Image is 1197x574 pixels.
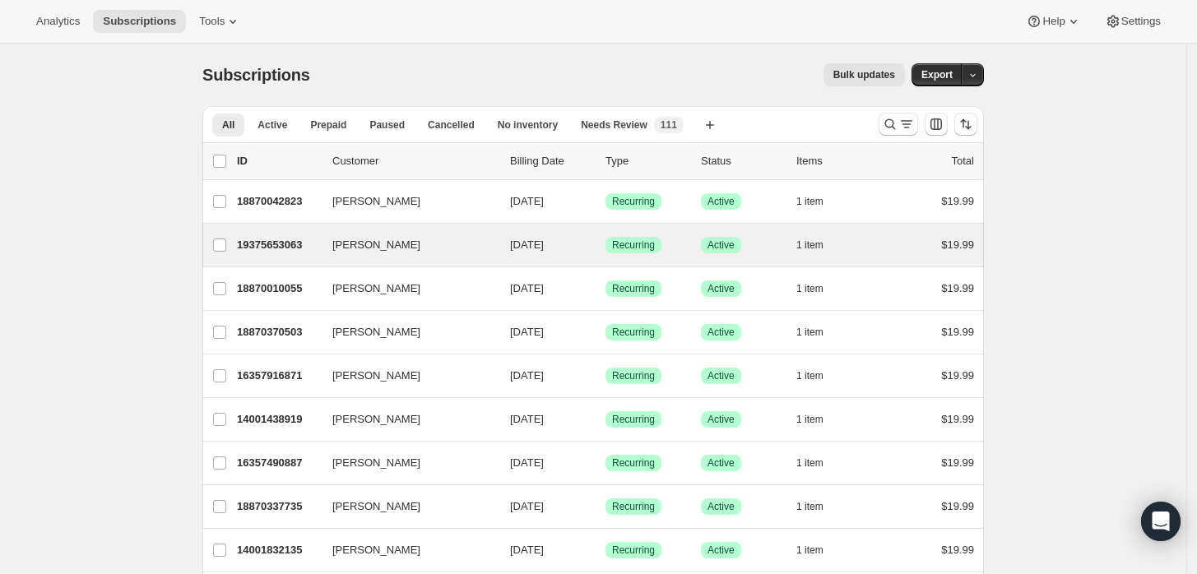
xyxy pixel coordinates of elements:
span: Recurring [612,456,655,470]
span: Analytics [36,15,80,28]
p: 19375653063 [237,237,319,253]
button: [PERSON_NAME] [322,537,487,563]
span: Recurring [612,195,655,208]
div: 19375653063[PERSON_NAME][DATE]SuccessRecurringSuccessActive1 item$19.99 [237,234,974,257]
button: [PERSON_NAME] [322,232,487,258]
button: 1 item [796,234,842,257]
button: 1 item [796,321,842,344]
button: Tools [189,10,251,33]
div: 18870337735[PERSON_NAME][DATE]SuccessRecurringSuccessActive1 item$19.99 [237,495,974,518]
div: Items [796,153,879,169]
span: 111 [661,118,677,132]
span: Active [708,282,735,295]
button: Help [1016,10,1091,33]
span: [PERSON_NAME] [332,280,420,297]
span: [PERSON_NAME] [332,455,420,471]
button: [PERSON_NAME] [322,363,487,389]
button: 1 item [796,277,842,300]
span: 1 item [796,326,824,339]
p: 18870370503 [237,324,319,340]
p: Billing Date [510,153,592,169]
span: [PERSON_NAME] [332,498,420,515]
span: Recurring [612,369,655,382]
span: Active [708,369,735,382]
button: 1 item [796,364,842,387]
span: Tools [199,15,225,28]
p: 18870337735 [237,498,319,515]
span: $19.99 [941,413,974,425]
button: 1 item [796,495,842,518]
span: [PERSON_NAME] [332,542,420,558]
span: Cancelled [428,118,475,132]
span: Settings [1121,15,1161,28]
p: Customer [332,153,497,169]
button: [PERSON_NAME] [322,406,487,433]
span: Active [708,326,735,339]
p: Total [952,153,974,169]
button: Create new view [697,113,723,137]
span: Subscriptions [202,66,310,84]
button: Export [912,63,963,86]
span: $19.99 [941,238,974,251]
span: [DATE] [510,500,544,512]
div: 18870010055[PERSON_NAME][DATE]SuccessRecurringSuccessActive1 item$19.99 [237,277,974,300]
button: Customize table column order and visibility [925,113,948,136]
button: Analytics [26,10,90,33]
span: Active [708,500,735,513]
span: 1 item [796,413,824,426]
span: Recurring [612,544,655,557]
div: Type [605,153,688,169]
p: 18870010055 [237,280,319,297]
p: 16357490887 [237,455,319,471]
span: $19.99 [941,282,974,294]
p: Status [701,153,783,169]
span: $19.99 [941,500,974,512]
span: Active [708,544,735,557]
span: Subscriptions [103,15,176,28]
span: [DATE] [510,195,544,207]
button: 1 item [796,408,842,431]
button: [PERSON_NAME] [322,450,487,476]
button: [PERSON_NAME] [322,275,487,302]
button: Bulk updates [824,63,905,86]
span: [DATE] [510,282,544,294]
button: Settings [1095,10,1171,33]
span: 1 item [796,238,824,252]
span: [PERSON_NAME] [332,193,420,210]
button: 1 item [796,190,842,213]
span: Active [708,195,735,208]
button: 1 item [796,451,842,474]
span: [PERSON_NAME] [332,324,420,340]
span: $19.99 [941,456,974,469]
span: 1 item [796,369,824,382]
p: 16357916871 [237,368,319,384]
button: [PERSON_NAME] [322,493,487,520]
span: [PERSON_NAME] [332,237,420,253]
div: 16357490887[PERSON_NAME][DATE]SuccessRecurringSuccessActive1 item$19.99 [237,451,974,474]
span: Export [921,68,953,81]
p: 14001832135 [237,542,319,558]
span: 1 item [796,195,824,208]
span: Active [708,413,735,426]
button: [PERSON_NAME] [322,319,487,345]
span: Help [1042,15,1065,28]
span: All [222,118,234,132]
span: Needs Review [581,118,647,132]
span: Active [708,456,735,470]
span: 1 item [796,500,824,513]
div: 18870042823[PERSON_NAME][DATE]SuccessRecurringSuccessActive1 item$19.99 [237,190,974,213]
p: ID [237,153,319,169]
span: Bulk updates [833,68,895,81]
span: $19.99 [941,369,974,382]
button: Search and filter results [879,113,918,136]
span: $19.99 [941,195,974,207]
div: 18870370503[PERSON_NAME][DATE]SuccessRecurringSuccessActive1 item$19.99 [237,321,974,344]
span: Recurring [612,413,655,426]
div: IDCustomerBilling DateTypeStatusItemsTotal [237,153,974,169]
span: [DATE] [510,238,544,251]
span: [PERSON_NAME] [332,411,420,428]
div: Open Intercom Messenger [1141,502,1181,541]
span: Active [257,118,287,132]
span: No inventory [498,118,558,132]
div: 16357916871[PERSON_NAME][DATE]SuccessRecurringSuccessActive1 item$19.99 [237,364,974,387]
